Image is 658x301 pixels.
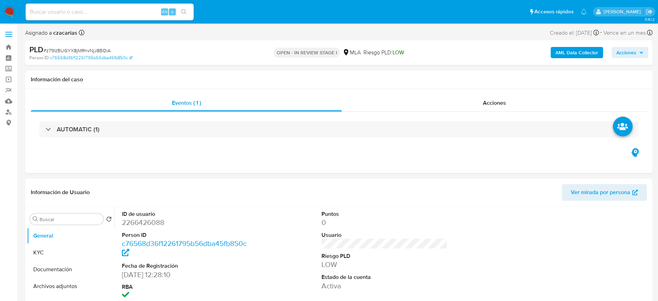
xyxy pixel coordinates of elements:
dt: Puntos [321,210,448,218]
span: Acciones [483,99,506,107]
button: Ver mirada por persona [562,184,647,201]
b: Person ID [29,55,49,61]
dt: Usuario [321,231,448,239]
span: Riesgo PLD: [363,49,404,56]
a: Notificaciones [581,9,587,15]
a: c76568d36f12261795b56dba45fb850c [122,238,247,258]
h1: Información de Usuario [31,189,90,196]
a: Salir [645,8,653,15]
p: cecilia.zacarias@mercadolibre.com [603,8,643,15]
span: LOW [392,48,404,56]
button: Volver al orden por defecto [106,216,112,224]
input: Buscar usuario o caso... [26,7,194,16]
span: s [171,8,173,15]
button: search-icon [176,7,191,17]
button: KYC [27,244,115,261]
p: OPEN - IN REVIEW STAGE I [273,48,340,57]
dd: LOW [321,260,448,269]
dt: Riesgo PLD [321,252,448,260]
button: Acciones [611,47,648,58]
dd: 2266426088 [122,218,248,227]
input: Buscar [40,216,101,223]
div: MLA [342,49,360,56]
dd: [DATE] 12:28:10 [122,270,248,280]
dt: RBA [122,283,248,291]
div: AUTOMATIC (1) [39,121,638,137]
b: AML Data Collector [555,47,598,58]
dd: 0 [321,218,448,227]
button: AML Data Collector [550,47,603,58]
button: Archivos adjuntos [27,278,115,295]
span: Asignado a [25,29,77,37]
span: - [600,28,602,37]
span: Ver mirada por persona [571,184,630,201]
h1: Información del caso [31,76,647,83]
button: Documentación [27,261,115,278]
dd: Activa [321,281,448,291]
b: PLD [29,44,43,55]
h3: AUTOMATIC (1) [57,125,99,133]
span: Acciones [616,47,636,58]
dt: Fecha de Registración [122,262,248,270]
span: Vence en un mes [603,29,646,37]
span: Alt [162,8,167,15]
span: # z79lzBUGYX8jMRnvNjJ8BOiA [43,47,111,54]
dt: Person ID [122,231,248,239]
b: czacarias [52,29,77,37]
button: Buscar [33,216,38,222]
a: c76568d36f12261795b56dba45fb850c [50,55,132,61]
span: Eventos ( 1 ) [172,99,201,107]
div: Creado el: [DATE] [550,28,599,37]
dt: Estado de la cuenta [321,273,448,281]
button: General [27,227,115,244]
dt: ID de usuario [122,210,248,218]
span: Accesos rápidos [534,8,574,15]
